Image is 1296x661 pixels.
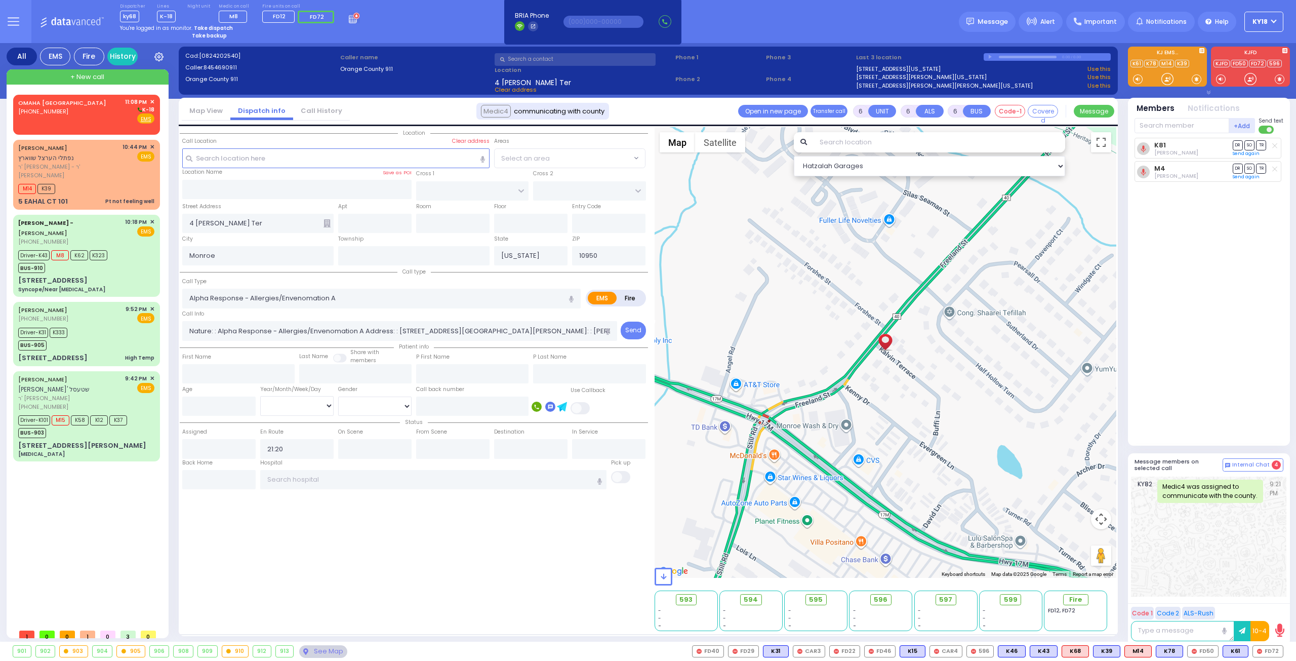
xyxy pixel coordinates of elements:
input: Search location here [182,148,490,168]
div: K68 [1062,645,1089,657]
span: Call type [397,268,431,276]
label: Medic on call [219,4,251,10]
label: Assigned [182,428,207,436]
span: BRIA Phone [515,11,549,20]
span: BUS-910 [18,263,45,273]
span: K333 [50,328,67,338]
div: 903 [60,646,88,657]
span: BUS-903 [18,428,46,438]
label: Areas [494,137,509,145]
span: 599 [1004,595,1018,605]
span: FD12 [273,12,286,20]
span: TR [1256,164,1266,173]
span: KY18 [1252,17,1268,26]
span: Clear address [495,86,537,94]
span: K62 [70,250,88,260]
input: (000)000-00000 [563,16,643,28]
a: FD50 [1231,60,1248,67]
span: Driver-K101 [18,415,50,425]
label: Entry Code [572,203,601,211]
div: 913 [276,646,294,657]
span: Phone 3 [766,53,853,62]
span: K12 [90,415,108,425]
span: 593 [679,595,693,605]
input: Search a contact [495,53,656,66]
button: Members [1137,103,1174,114]
label: From Scene [416,428,447,436]
span: 0 [60,631,75,638]
span: [PHONE_NUMBER] [18,403,68,411]
label: On Scene [338,428,363,436]
span: EMS [137,226,154,237]
label: En Route [260,428,283,436]
div: 905 [117,646,145,657]
div: BLS [763,645,789,657]
label: Location [495,66,672,74]
span: - [853,622,856,630]
span: BUS-905 [18,340,47,351]
img: Google [657,565,691,578]
div: FD50 [1187,645,1219,657]
label: State [494,235,508,243]
span: - [918,607,921,614]
span: 1 [80,631,95,638]
span: ✕ [150,218,154,226]
span: - [983,622,986,630]
label: Orange County 911 [185,75,337,84]
img: red-radio-icon.svg [697,649,702,654]
a: Dispatch info [230,106,293,115]
span: - [788,614,791,622]
img: red-radio-icon.svg [733,649,738,654]
button: UNIT [868,105,896,118]
button: ALS-Rush [1182,607,1215,619]
label: Call back number [416,385,464,394]
span: 596 [874,595,887,605]
a: Send again [1233,150,1260,157]
div: K78 [1156,645,1183,657]
img: red-radio-icon.svg [971,649,976,654]
img: red-radio-icon.svg [1257,649,1262,654]
span: members [350,357,376,364]
span: Berish Mertz [1154,149,1198,157]
span: Send text [1259,117,1283,125]
label: Room [416,203,431,211]
label: Lines [157,4,176,10]
label: Dispatcher [120,4,145,10]
a: [STREET_ADDRESS][PERSON_NAME][PERSON_NAME][US_STATE] [856,82,1033,90]
label: Fire [616,292,644,304]
button: Covered [1028,105,1058,118]
span: M8 [51,250,69,260]
span: 597 [939,595,952,605]
strong: Take dispatch [194,24,233,32]
div: Fire [74,48,104,65]
div: M14 [1124,645,1152,657]
span: Phone 4 [766,75,853,84]
span: - [853,607,856,614]
div: K39 [1093,645,1120,657]
a: K78 [1144,60,1158,67]
span: You're logged in as monitor. [120,24,192,32]
div: ALS [1124,645,1152,657]
button: Show satellite imagery [695,132,745,152]
div: 908 [174,646,193,657]
label: First Name [182,353,211,361]
label: Location Name [182,168,222,176]
label: EMS [588,292,617,304]
a: [PERSON_NAME] [18,375,67,383]
span: - [853,614,856,622]
a: Map View [182,106,230,115]
label: Clear address [452,137,490,145]
span: ר' [PERSON_NAME] [18,394,121,403]
a: Call History [293,106,350,115]
div: [MEDICAL_DATA] [18,450,65,458]
span: Driver-K43 [18,250,50,260]
button: Toggle fullscreen view [1091,132,1111,152]
span: 594 [744,595,758,605]
label: Destination [494,428,524,436]
span: 1 [19,631,34,638]
span: Fire [1069,595,1082,605]
a: 596 [1267,60,1282,67]
div: FD22 [829,645,860,657]
strong: Take backup [192,32,227,40]
span: Phone 1 [675,53,762,62]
